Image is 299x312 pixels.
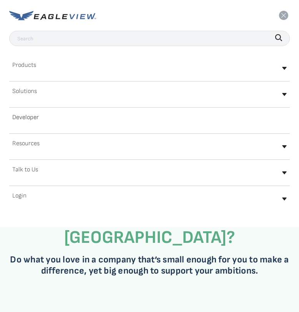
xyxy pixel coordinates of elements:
[9,111,290,129] a: Developer
[9,31,290,46] input: Search
[12,62,36,68] h2: Products
[12,115,39,121] h2: Developer
[12,88,37,95] h2: Solutions
[6,254,293,276] p: Do what you love in a company that’s small enough for you to make a difference, yet big enough to...
[12,141,40,147] h2: Resources
[12,193,27,199] h2: Login
[12,167,38,173] h2: Talk to Us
